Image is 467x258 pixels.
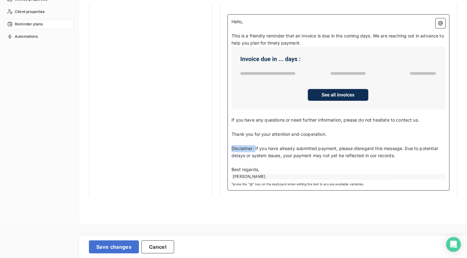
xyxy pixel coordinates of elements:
[231,117,419,123] span: If you have any questions or need further information, please do not hesitate to contact us.
[231,182,445,187] span: *press the "@" key on the keyboard when editing the text to access available variables
[5,19,74,29] a: Reminder plans
[5,32,74,41] a: Automations
[5,7,74,17] a: Client properties
[231,146,439,158] span: Disclaimer: If you have already submitted payment, please disregard this message. Due to potentia...
[15,34,38,39] span: Automations
[446,237,461,252] div: Open Intercom Messenger
[231,167,259,172] span: Best regards,
[231,33,445,45] span: This is a friendly reminder that an invoice is due in the coming days. We are reaching out in adv...
[231,131,327,137] span: Thank you for your attention and cooperation.
[15,9,45,15] span: Client properties
[15,21,43,27] span: Reminder plans
[231,19,243,24] span: Hello,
